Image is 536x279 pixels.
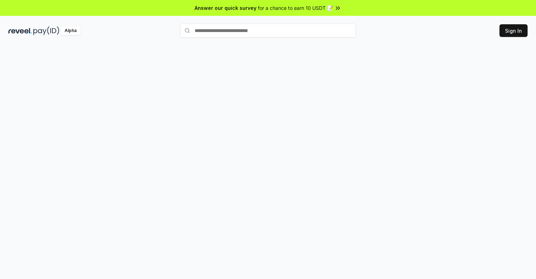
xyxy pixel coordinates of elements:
[499,24,528,37] button: Sign In
[195,4,256,12] span: Answer our quick survey
[8,26,32,35] img: reveel_dark
[61,26,80,35] div: Alpha
[258,4,333,12] span: for a chance to earn 10 USDT 📝
[33,26,59,35] img: pay_id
